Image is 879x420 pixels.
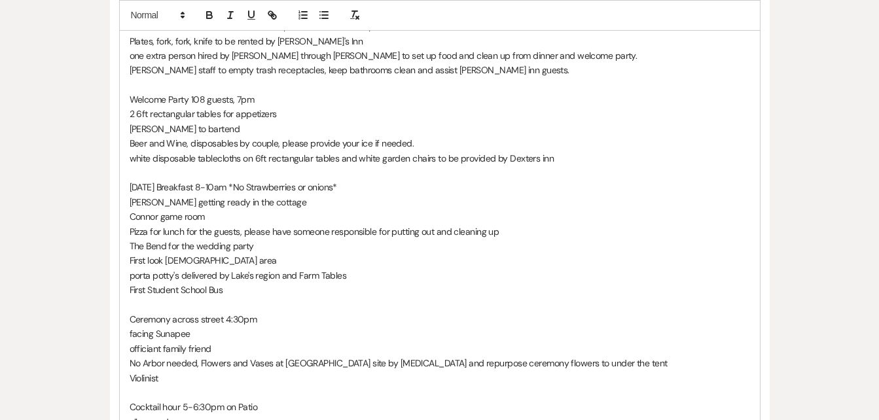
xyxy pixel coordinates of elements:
[130,356,750,370] p: No Arbor needed, Flowers and Vases at [GEOGRAPHIC_DATA] site by [MEDICAL_DATA] and repurpose cere...
[130,180,750,194] p: [DATE] Breakfast 8-10am *No Strawberries or onions*
[130,107,750,121] p: 2 6ft rectangular tables for appetizers
[130,63,750,77] p: [PERSON_NAME] staff to empty trash receptacles, keep bathrooms clean and assist [PERSON_NAME] inn...
[130,283,750,297] p: First Student School Bus
[130,326,750,341] p: facing Sunapee
[130,209,750,224] p: Connor game room
[130,195,750,209] p: [PERSON_NAME] getting ready in the cottage
[130,224,750,239] p: Pizza for lunch for the guests, please have someone responsible for putting out and cleaning up
[130,400,750,414] p: Cocktail hour 5-6:30pm on Patio
[130,136,750,150] p: Beer and Wine, disposables by couple, please provide your ice if needed.
[130,92,750,107] p: Welcome Party 108 guests, 7pm
[130,48,750,63] p: one extra person hired by [PERSON_NAME] through [PERSON_NAME] to set up food and clean up from di...
[130,239,750,253] p: The Bend for the wedding party
[130,268,750,283] p: porta potty's delivered by Lake's region and Farm Tables
[130,371,750,385] p: Violinist
[130,151,750,166] p: white disposable tablecloths on 6ft rectangular tables and white garden chairs to be provided by ...
[130,34,750,48] p: Plates, fork, fork, knife to be rented by [PERSON_NAME]'s Inn
[130,312,750,326] p: Ceremony across street 4:30pm
[130,341,750,356] p: officiant family friend
[130,122,750,136] p: [PERSON_NAME] to bartend
[130,253,750,268] p: First look [DEMOGRAPHIC_DATA] area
